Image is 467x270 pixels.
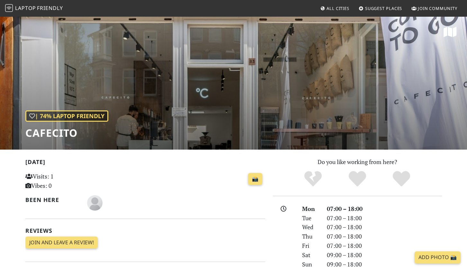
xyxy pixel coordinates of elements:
[291,170,335,188] div: No
[415,251,461,264] a: Add Photo 📸
[356,3,405,14] a: Suggest Places
[327,5,349,11] span: All Cities
[248,173,262,185] a: 📸
[323,260,446,269] div: 09:00 – 18:00
[87,198,103,206] span: Benjamin Salcetti
[25,159,265,168] h2: [DATE]
[298,241,323,250] div: Fri
[318,3,352,14] a: All Cities
[418,5,457,11] span: Join Community
[323,250,446,260] div: 09:00 – 18:00
[25,237,98,249] a: Join and leave a review!
[37,4,63,12] span: Friendly
[273,157,442,167] p: Do you like working from here?
[15,4,36,12] span: Laptop
[379,170,424,188] div: Definitely!
[323,232,446,241] div: 07:00 – 18:00
[298,260,323,269] div: Sun
[298,222,323,232] div: Wed
[25,110,108,122] div: | 74% Laptop Friendly
[323,204,446,213] div: 07:00 – 18:00
[323,241,446,250] div: 07:00 – 18:00
[365,5,402,11] span: Suggest Places
[298,250,323,260] div: Sat
[25,172,100,190] p: Visits: 1 Vibes: 0
[298,232,323,241] div: Thu
[298,213,323,223] div: Tue
[87,195,103,211] img: blank-535327c66bd565773addf3077783bbfce4b00ec00e9fd257753287c682c7fa38.png
[5,3,63,14] a: LaptopFriendly LaptopFriendly
[323,213,446,223] div: 07:00 – 18:00
[25,196,80,203] h2: Been here
[298,204,323,213] div: Mon
[5,4,13,12] img: LaptopFriendly
[409,3,460,14] a: Join Community
[25,227,265,234] h2: Reviews
[25,127,108,139] h1: Cafecito
[335,170,380,188] div: Yes
[323,222,446,232] div: 07:00 – 18:00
